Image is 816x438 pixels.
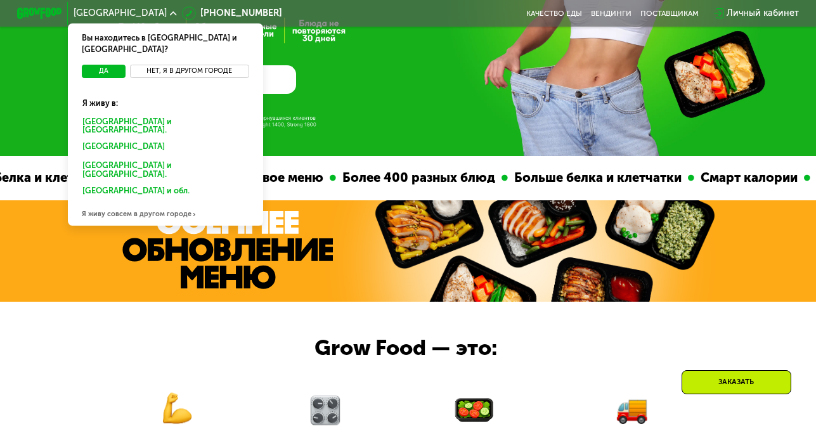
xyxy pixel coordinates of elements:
[75,139,252,157] div: [GEOGRAPHIC_DATA]
[68,203,262,226] div: Я живу совсем в другом городе
[314,332,531,365] div: Grow Food — это:
[68,23,262,64] div: Вы находитесь в [GEOGRAPHIC_DATA] и [GEOGRAPHIC_DATA]?
[130,65,249,79] button: Нет, я в другом городе
[75,113,256,138] div: [GEOGRAPHIC_DATA] и [GEOGRAPHIC_DATA].
[526,9,582,18] a: Качество еды
[82,65,126,79] button: Да
[53,168,163,188] div: Смарт калории
[640,9,699,18] div: поставщикам
[75,158,256,182] div: [GEOGRAPHIC_DATA] и [GEOGRAPHIC_DATA].
[439,168,619,188] div: Больше белка и клетчатки
[625,168,735,188] div: Смарт калории
[682,370,791,394] div: Заказать
[591,9,631,18] a: Вендинги
[75,89,256,109] div: Я живу в:
[75,183,252,201] div: [GEOGRAPHIC_DATA] и обл.
[74,9,167,18] span: [GEOGRAPHIC_DATA]
[267,168,432,188] div: Более 400 разных блюд
[727,6,799,20] div: Личный кабинет
[182,6,282,20] a: [PHONE_NUMBER]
